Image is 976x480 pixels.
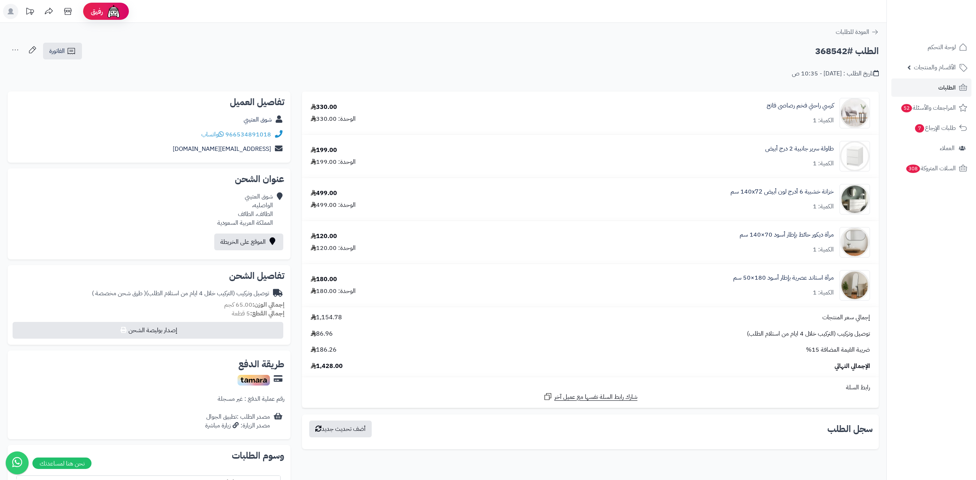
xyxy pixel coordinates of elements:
[813,288,834,297] div: الكمية: 1
[14,174,284,184] h2: عنوان الشحن
[232,309,284,318] small: 5 قطعة
[311,103,337,112] div: 330.00
[225,130,271,139] a: 966534891018
[554,393,637,402] span: شارك رابط السلة نفسها مع عميل آخر
[940,143,955,154] span: العملاء
[840,141,870,171] img: 1698232049-1-90x90.jpg
[891,119,971,137] a: طلبات الإرجاع7
[13,322,283,339] button: إصدار بوليصة الشحن
[14,451,284,460] h2: وسوم الطلبات
[891,78,971,97] a: الطلبات
[765,144,834,153] a: طاولة سرير جانبية 2 درج أبيض
[733,274,834,282] a: مرآة استاند عصرية بإطار أسود 180×50 سم
[311,158,356,166] div: الوحدة: 199.00
[250,309,284,318] strong: إجمالي القطع:
[901,102,956,113] span: المراجعات والأسئلة
[840,270,870,301] img: 1753865142-1-90x90.jpg
[205,421,270,430] div: مصدر الزيارة: زيارة مباشرة
[905,164,921,173] span: 308
[311,330,333,338] span: 86.96
[806,346,870,354] span: ضريبة القيمة المضافة 15%
[224,300,284,309] small: 65.00 كجم
[20,4,39,21] a: تحديثات المنصة
[938,82,956,93] span: الطلبات
[827,424,873,434] h3: سجل الطلب
[915,124,925,133] span: 7
[311,362,343,371] span: 1,428.00
[311,313,342,322] span: 1,154.78
[901,104,913,113] span: 52
[891,139,971,157] a: العملاء
[217,192,273,227] div: شوق العتيبي الواصليه، الطائف، الطائف المملكة العربية السعودية
[543,392,637,402] a: شارك رابط السلة نفسها مع عميل آخر
[252,300,284,309] strong: إجمالي الوزن:
[840,98,870,128] img: a9e2ac4508bebb8022b9d1ba76f28ab11652448176-zzaz-2-90x90.jpg
[924,6,969,22] img: logo-2.png
[836,27,879,37] a: العودة للطلبات
[822,313,870,322] span: إجمالي سعر المنتجات
[43,43,82,59] a: الفاتورة
[928,42,956,53] span: لوحة التحكم
[91,7,103,16] span: رفيق
[311,244,356,253] div: الوحدة: 120.00
[49,46,65,56] span: الفاتورة
[311,115,356,123] div: الوحدة: 330.00
[14,98,284,107] h2: تفاصيل العميل
[305,383,876,392] div: رابط السلة
[311,287,356,296] div: الوحدة: 180.00
[891,159,971,178] a: السلات المتروكة308
[815,43,879,59] h2: الطلب #368542
[747,330,870,338] span: توصيل وتركيب (التركيب خلال 4 ايام من استلام الطلب)
[840,184,870,214] img: 1746709299-1702541934053-68567865785768-1000x1000-90x90.jpg
[914,62,956,73] span: الأقسام والمنتجات
[835,362,870,371] span: الإجمالي النهائي
[730,187,834,196] a: خزانة خشبية 6 أدرج لون أبيض 140x72 سم
[840,227,870,258] img: 1753786237-1-90x90.jpg
[813,245,834,254] div: الكمية: 1
[311,146,337,155] div: 199.00
[836,27,869,37] span: العودة للطلبات
[238,360,284,369] h2: طريقة الدفع
[244,115,272,124] a: شوق العتيبي
[813,116,834,125] div: الكمية: 1
[311,201,356,210] div: الوحدة: 499.00
[218,395,284,403] div: رقم عملية الدفع : غير مسجلة
[214,234,283,250] a: الموقع على الخريطة
[14,271,284,280] h2: تفاصيل الشحن
[92,289,269,298] div: توصيل وتركيب (التركيب خلال 4 ايام من استلام الطلب)
[813,202,834,211] div: الكمية: 1
[740,230,834,239] a: مرآة ديكور حائط بإطار أسود 70×140 سم
[311,346,337,354] span: 186.26
[106,4,121,19] img: ai-face.png
[309,421,372,437] button: أضف تحديث جديد
[767,101,834,110] a: كرسي راحتي فخم رصاصى فاتح
[173,144,271,154] a: [EMAIL_ADDRESS][DOMAIN_NAME]
[201,130,224,139] a: واتساب
[905,163,956,174] span: السلات المتروكة
[238,375,270,386] img: Tamara
[792,69,879,78] div: تاريخ الطلب : [DATE] - 10:35 ص
[92,289,146,298] span: ( طرق شحن مخصصة )
[891,99,971,117] a: المراجعات والأسئلة52
[813,159,834,168] div: الكمية: 1
[205,413,270,430] div: مصدر الطلب :تطبيق الجوال
[311,189,337,198] div: 499.00
[311,232,337,241] div: 120.00
[914,123,956,133] span: طلبات الإرجاع
[891,38,971,56] a: لوحة التحكم
[311,275,337,284] div: 180.00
